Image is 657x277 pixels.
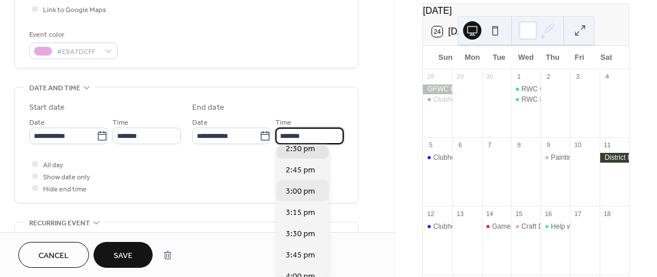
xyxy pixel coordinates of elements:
div: RWC General Meeting [522,84,591,94]
div: 17 [573,209,582,218]
div: Clubhouse Being Used for [DATE] Services [433,95,566,105]
div: 7 [485,141,494,149]
div: Craft Day [511,222,541,232]
div: Event color [29,29,115,41]
div: 2 [544,72,553,81]
div: 13 [456,209,464,218]
div: GFWC FL Fall Board [423,84,452,94]
div: Sun [432,46,459,69]
div: 6 [456,141,464,149]
span: Link to Google Maps [43,4,106,16]
div: 14 [485,209,494,218]
span: #E9A7DCFF [57,46,99,58]
div: Thu [539,46,566,69]
button: 24[DATE] [428,24,481,40]
div: Clubhouse Being Used for [DATE] Services [433,222,566,232]
span: 3:15 pm [286,206,315,218]
div: End date [192,102,224,114]
div: 10 [573,141,582,149]
div: 11 [603,141,612,149]
div: 28 [426,72,435,81]
div: Help with Parent-Teacher Conferences [541,222,570,232]
span: 3:30 pm [286,228,315,240]
span: Date and time [29,82,80,94]
div: Tue [485,46,512,69]
div: Start date [29,102,65,114]
div: 9 [544,141,553,149]
span: Date [192,117,208,129]
span: Save [114,250,133,262]
div: RWC Evening Meeting [511,95,541,105]
div: 4 [603,72,612,81]
div: Clubhouse Being Used for Sunday Services [423,153,452,163]
span: Cancel [38,250,69,262]
div: Clubhouse Being Used for Sunday Services [423,222,452,232]
div: Game Day [482,222,511,232]
span: Time [112,117,129,129]
div: 29 [456,72,464,81]
div: Mon [459,46,486,69]
span: Recurring event [29,217,90,229]
div: Clubhouse Being Used for [DATE] Services [433,153,566,163]
div: 30 [485,72,494,81]
div: Fri [566,46,593,69]
button: Cancel [18,242,89,268]
div: 15 [515,209,523,218]
div: Game Day [492,222,525,232]
div: 1 [515,72,523,81]
div: RWC Evening Meeting [522,95,591,105]
span: 2:45 pm [286,164,315,176]
div: Craft Day [522,222,551,232]
span: 2:30 pm [286,143,315,155]
div: Painting Time Out [541,153,570,163]
button: Save [94,242,153,268]
div: 16 [544,209,553,218]
div: 18 [603,209,612,218]
span: Show date only [43,171,90,183]
div: Painting Time Out [551,153,605,163]
div: 8 [515,141,523,149]
span: Date [29,117,45,129]
div: Clubhouse Being Used for Sunday Services [423,95,452,105]
span: 3:45 pm [286,249,315,261]
span: All day [43,159,63,171]
div: RWC General Meeting [511,84,541,94]
div: 3 [573,72,582,81]
span: 3:00 pm [286,185,315,197]
span: Time [275,117,291,129]
span: Hide end time [43,183,87,195]
div: District 8 Meeting [600,153,629,163]
div: 5 [426,141,435,149]
div: Sat [593,46,620,69]
div: 12 [426,209,435,218]
div: [DATE] [423,4,629,18]
div: Wed [512,46,539,69]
